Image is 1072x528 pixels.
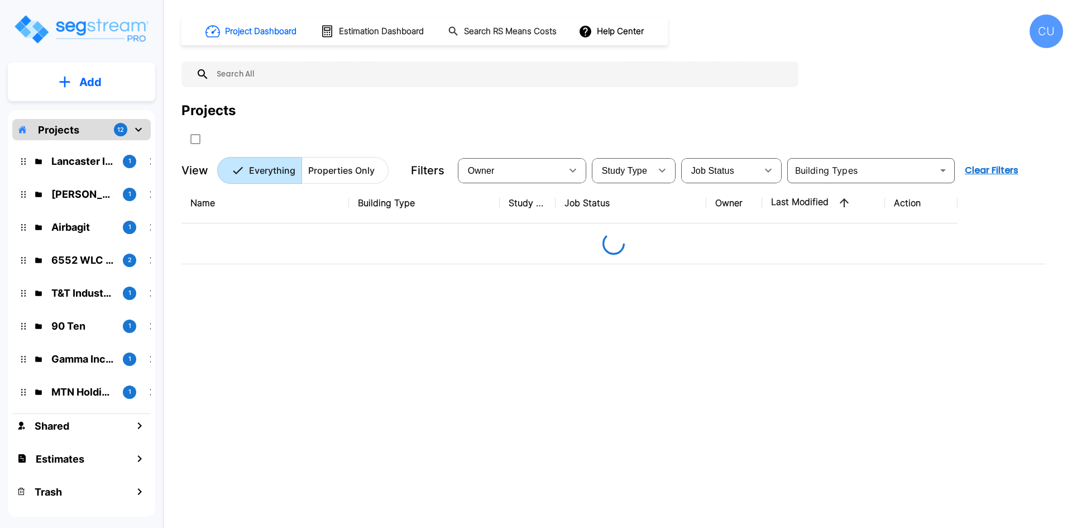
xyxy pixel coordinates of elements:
[217,157,302,184] button: Everything
[51,286,114,301] p: T&T Industrial Partners
[36,451,84,467] h1: Estimates
[128,255,132,265] p: 2
[51,318,114,334] p: 90 Ten
[683,155,757,186] div: Select
[885,183,958,223] th: Action
[316,20,430,43] button: Estimation Dashboard
[128,288,131,298] p: 1
[349,183,500,223] th: Building Type
[706,183,762,223] th: Owner
[51,154,114,169] p: Lancaster Industrial Partners
[117,125,124,135] p: 12
[1030,15,1063,48] div: CU
[128,222,131,232] p: 1
[594,155,651,186] div: Select
[443,21,563,42] button: Search RS Means Costs
[51,220,114,235] p: Airbagit
[225,25,296,38] h1: Project Dashboard
[935,163,951,178] button: Open
[51,187,114,202] p: Steve Carmadalian
[411,162,444,179] p: Filters
[128,156,131,166] p: 1
[128,321,131,331] p: 1
[128,354,131,364] p: 1
[217,157,389,184] div: Platform
[339,25,424,38] h1: Estimation Dashboard
[128,189,131,199] p: 1
[38,122,79,137] p: Projects
[201,19,303,44] button: Project Dashboard
[35,484,62,500] h1: Trash
[249,164,295,177] p: Everything
[51,351,114,367] p: Gamma Income
[128,387,131,397] p: 1
[184,128,207,150] button: SelectAll
[13,13,150,45] img: Logo
[181,101,236,121] div: Projects
[181,183,349,223] th: Name
[468,166,495,175] span: Owner
[35,418,69,434] h1: Shared
[464,25,557,38] h1: Search RS Means Costs
[602,166,647,175] span: Study Type
[762,183,885,223] th: Last Modified
[181,162,208,179] p: View
[301,157,389,184] button: Properties Only
[51,384,114,399] p: MTN Holdings
[960,159,1023,182] button: Clear Filters
[576,21,648,42] button: Help Center
[500,183,556,223] th: Study Type
[556,183,706,223] th: Job Status
[8,66,155,98] button: Add
[79,74,102,91] p: Add
[791,163,933,178] input: Building Types
[691,166,734,175] span: Job Status
[209,61,793,87] input: Search All
[51,253,114,268] p: 6552 WLC LCC
[460,155,562,186] div: Select
[308,164,375,177] p: Properties Only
